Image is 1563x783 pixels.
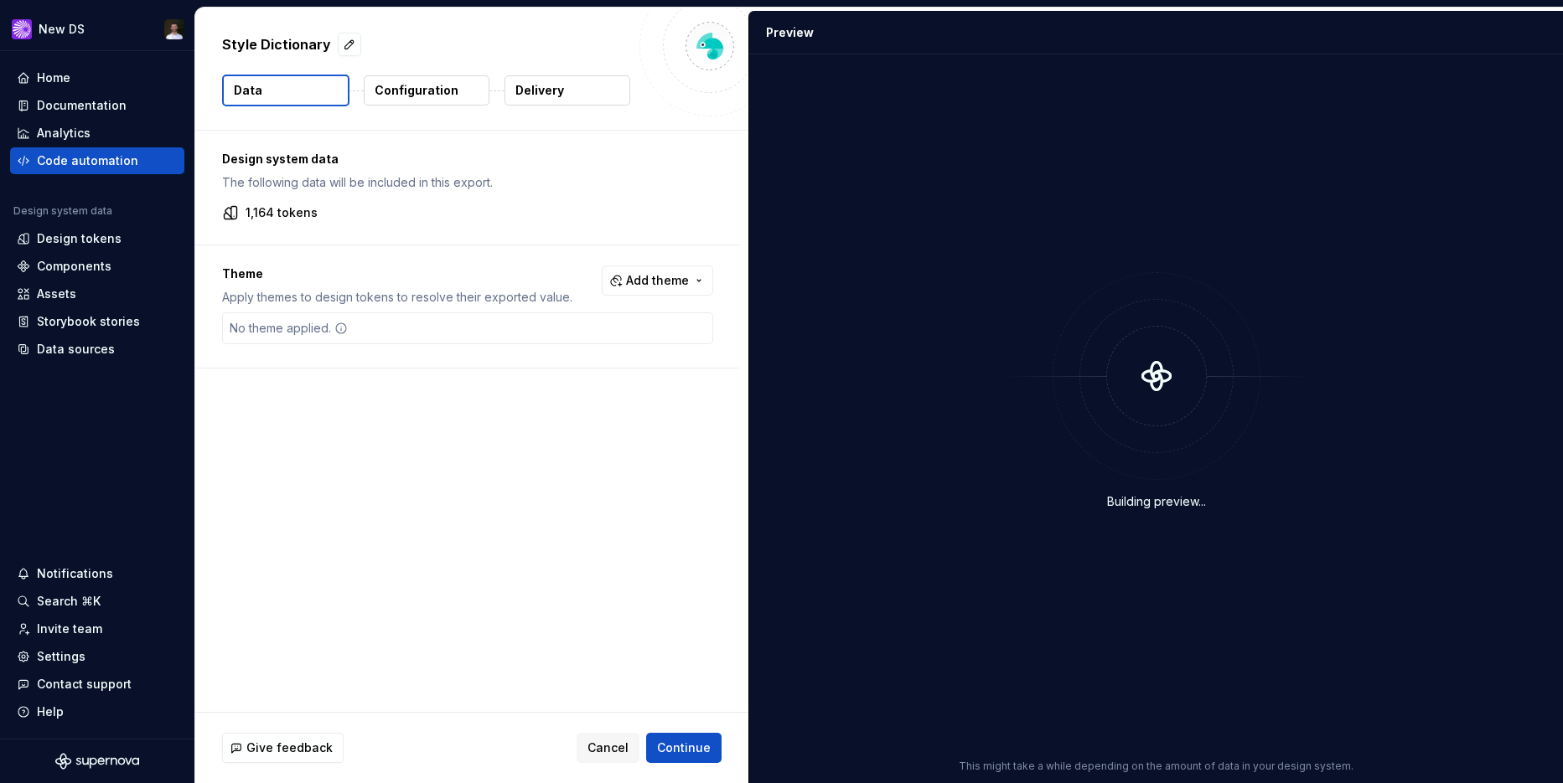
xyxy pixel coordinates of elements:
[626,272,689,289] span: Add theme
[10,616,184,642] a: Invite team
[364,75,489,106] button: Configuration
[222,174,713,191] p: The following data will be included in this export.
[10,671,184,698] button: Contact support
[587,739,629,756] span: Cancel
[10,147,184,174] a: Code automation
[37,676,132,693] div: Contact support
[10,588,184,615] button: Search ⌘K
[222,151,713,167] p: Design system data
[10,64,184,91] a: Home
[37,341,115,358] div: Data sources
[375,82,458,99] p: Configuration
[959,760,1353,773] p: This might take a while depending on the amount of data in your design system.
[10,308,184,335] a: Storybook stories
[223,313,355,343] div: No theme applied.
[37,313,140,330] div: Storybook stories
[37,125,91,142] div: Analytics
[37,565,113,582] div: Notifications
[37,703,64,720] div: Help
[234,82,262,99] p: Data
[3,11,191,47] button: New DSTomas
[10,92,184,119] a: Documentation
[37,97,127,114] div: Documentation
[222,265,572,282] p: Theme
[515,82,564,99] p: Delivery
[246,739,333,756] span: Give feedback
[602,265,713,296] button: Add theme
[37,621,102,637] div: Invite team
[37,152,138,169] div: Code automation
[12,19,32,39] img: ea0f8e8f-8665-44dd-b89f-33495d2eb5f1.png
[10,560,184,587] button: Notifications
[37,593,101,610] div: Search ⌘K
[1107,493,1206,510] div: Building preview...
[577,733,639,763] button: Cancel
[164,19,184,39] img: Tomas
[55,753,139,770] svg: Supernova Logo
[37,70,70,86] div: Home
[766,24,814,41] div: Preview
[10,120,184,147] a: Analytics
[10,281,184,307] a: Assets
[10,698,184,725] button: Help
[10,336,184,363] a: Data sources
[37,648,85,665] div: Settings
[222,289,572,306] p: Apply themes to design tokens to resolve their exported value.
[222,34,331,54] p: Style Dictionary
[222,75,349,106] button: Data
[246,204,318,221] p: 1,164 tokens
[222,733,344,763] button: Give feedback
[657,739,711,756] span: Continue
[39,21,85,38] div: New DS
[37,286,76,302] div: Assets
[646,733,722,763] button: Continue
[505,75,630,106] button: Delivery
[37,230,122,247] div: Design tokens
[10,253,184,280] a: Components
[13,204,112,218] div: Design system data
[10,643,184,670] a: Settings
[10,225,184,252] a: Design tokens
[37,258,111,275] div: Components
